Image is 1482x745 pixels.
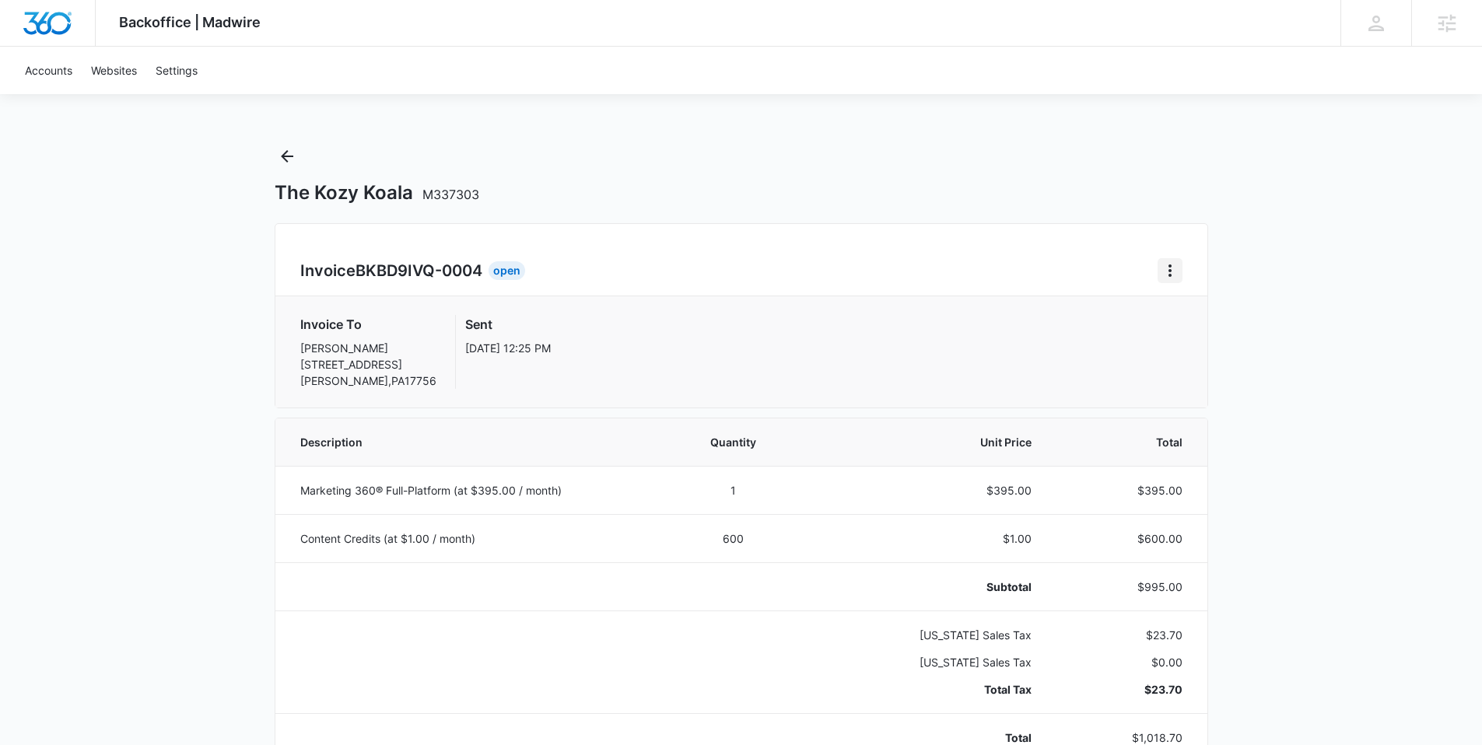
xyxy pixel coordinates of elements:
img: tab_domain_overview_orange.svg [42,90,54,103]
p: [PERSON_NAME] [STREET_ADDRESS] [PERSON_NAME] , PA 17756 [300,340,436,389]
img: logo_orange.svg [25,25,37,37]
h3: Sent [465,315,551,334]
a: Settings [146,47,207,94]
div: Keywords by Traffic [172,92,262,102]
div: v 4.0.25 [44,25,76,37]
p: Total Tax [821,681,1032,698]
p: [US_STATE] Sales Tax [821,654,1032,670]
p: $23.70 [1069,627,1182,643]
a: Websites [82,47,146,94]
h1: The Kozy Koala [275,181,479,205]
p: $1.00 [821,530,1032,547]
td: 600 [664,514,803,562]
h2: Invoice [300,259,489,282]
p: Content Credits (at $1.00 / month) [300,530,646,547]
p: $23.70 [1069,681,1182,698]
p: $395.00 [1069,482,1182,498]
p: $600.00 [1069,530,1182,547]
img: tab_keywords_by_traffic_grey.svg [155,90,167,103]
p: $0.00 [1069,654,1182,670]
p: $995.00 [1069,579,1182,595]
td: 1 [664,466,803,514]
div: Domain Overview [59,92,139,102]
p: [DATE] 12:25 PM [465,340,551,356]
button: Home [1158,258,1182,283]
p: Subtotal [821,579,1032,595]
span: BKBD9IVQ-0004 [356,261,482,280]
span: Unit Price [821,434,1032,450]
img: website_grey.svg [25,40,37,53]
p: $395.00 [821,482,1032,498]
div: Open [489,261,525,280]
span: Description [300,434,646,450]
button: Back [275,144,300,169]
p: Marketing 360® Full-Platform (at $395.00 / month) [300,482,646,498]
span: Quantity [683,434,784,450]
a: Accounts [16,47,82,94]
h3: Invoice To [300,315,436,334]
span: Backoffice | Madwire [119,14,261,30]
div: Domain: [DOMAIN_NAME] [40,40,171,53]
p: [US_STATE] Sales Tax [821,627,1032,643]
span: M337303 [422,187,479,202]
span: Total [1069,434,1182,450]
